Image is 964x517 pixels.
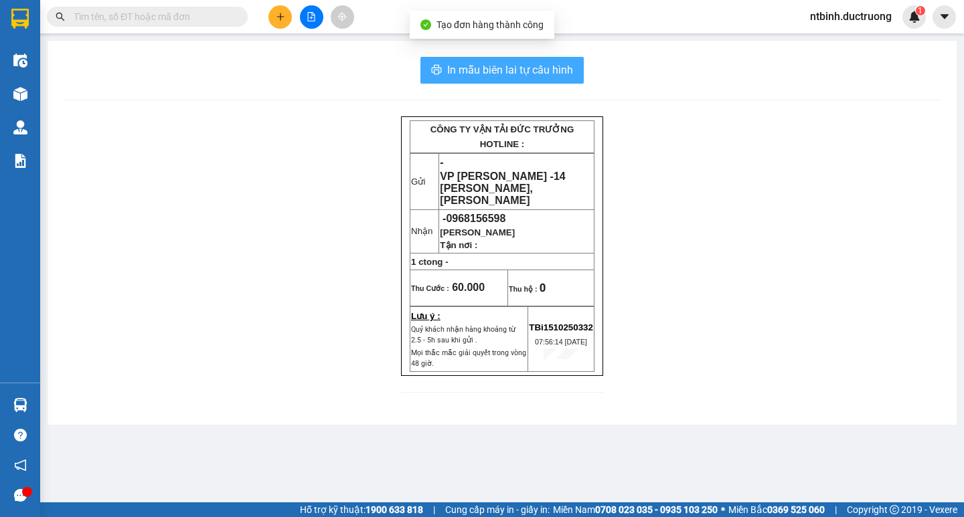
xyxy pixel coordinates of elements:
sup: 1 [916,6,925,15]
img: warehouse-icon [13,398,27,412]
span: message [14,489,27,502]
strong: HOTLINE : [480,139,525,149]
span: 0968156598 [446,213,505,224]
img: warehouse-icon [13,54,27,68]
span: 1 [918,6,922,15]
button: aim [331,5,354,29]
span: In mẫu biên lai tự cấu hình [447,62,573,78]
span: copyright [890,505,899,514]
span: Cung cấp máy in - giấy in: [445,502,550,517]
span: aim [337,12,347,21]
img: logo-vxr [11,9,29,29]
span: question-circle [14,429,27,441]
span: Tận nơi : [440,240,477,250]
span: 14 [PERSON_NAME], [PERSON_NAME] [440,171,565,206]
span: Quý khách nhận hàng khoảng từ 2.5 - 5h sau khi gửi . [411,325,515,344]
button: printerIn mẫu biên lai tự cấu hình [420,57,584,84]
span: Hỗ trợ kỹ thuật: [300,502,423,517]
span: Miền Nam [553,502,718,517]
span: ntbinh.ductruong [799,8,902,25]
span: file-add [307,12,316,21]
strong: Thu hộ : [509,285,538,293]
span: plus [276,12,285,21]
span: Mọi thắc mắc giải quyết trong vòng 48 giờ. [411,348,526,368]
strong: Lưu ý : [411,311,440,321]
span: Miền Bắc [728,502,825,517]
span: Nhận [411,226,432,236]
strong: 1900 633 818 [366,504,423,515]
span: VP [PERSON_NAME] - [440,171,565,206]
span: search [56,12,65,21]
span: ⚪️ [721,507,725,512]
span: | [835,502,837,517]
strong: 0369 525 060 [767,504,825,515]
span: Gửi [411,177,425,187]
span: 60.000 [452,282,485,293]
img: solution-icon [13,154,27,168]
button: caret-down [933,5,956,29]
span: TBi1510250332 [529,322,593,332]
span: printer [431,64,442,77]
button: plus [268,5,292,29]
span: - [440,157,443,168]
span: notification [14,459,27,472]
input: Tìm tên, số ĐT hoặc mã đơn [74,9,232,24]
span: [PERSON_NAME] [440,227,515,237]
span: 0 [540,282,546,294]
span: - [443,213,505,224]
span: Tạo đơn hàng thành công [436,19,544,30]
img: warehouse-icon [13,87,27,101]
span: Thu Cước : [411,284,449,292]
strong: 0708 023 035 - 0935 103 250 [595,504,718,515]
span: 1 ctong - [411,257,449,267]
img: icon-new-feature [908,11,920,23]
span: caret-down [939,11,951,23]
span: check-circle [420,19,431,30]
span: | [433,502,435,517]
img: warehouse-icon [13,120,27,134]
span: 07:56:14 [DATE] [535,338,587,346]
button: file-add [300,5,323,29]
strong: CÔNG TY VẬN TẢI ĐỨC TRƯỞNG [430,124,574,134]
